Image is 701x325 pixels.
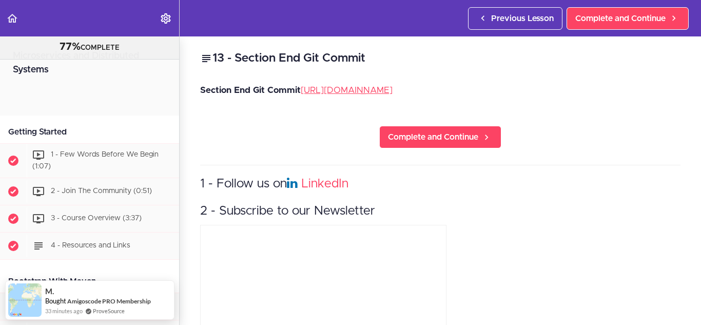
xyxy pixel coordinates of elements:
[8,283,42,317] img: provesource social proof notification image
[160,12,172,25] svg: Settings Menu
[567,7,689,30] a: Complete and Continue
[301,86,393,94] a: [URL][DOMAIN_NAME]
[13,41,166,54] div: COMPLETE
[32,151,159,170] span: 1 - Few Words Before We Begin (1:07)
[60,42,81,52] span: 77%
[301,178,348,190] a: LinkedIn
[45,297,66,305] span: Bought
[637,261,701,310] iframe: chat widget
[200,203,680,220] h3: 2 - Subscribe to our Newsletter
[200,50,680,67] h2: 13 - Section End Git Commit
[51,187,152,195] span: 2 - Join The Community (0:51)
[67,297,151,305] a: Amigoscode PRO Membership
[51,242,130,249] span: 4 - Resources and Links
[379,126,501,148] a: Complete and Continue
[388,131,478,143] span: Complete and Continue
[93,307,125,315] a: ProveSource
[45,307,83,315] span: 33 minutes ago
[491,12,554,25] span: Previous Lesson
[468,7,562,30] a: Previous Lesson
[6,12,18,25] svg: Back to course curriculum
[200,86,301,94] strong: Section End Git Commit
[51,215,142,222] span: 3 - Course Overview (3:37)
[45,287,54,296] span: M.
[575,12,666,25] span: Complete and Continue
[200,176,680,193] h3: 1 - Follow us on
